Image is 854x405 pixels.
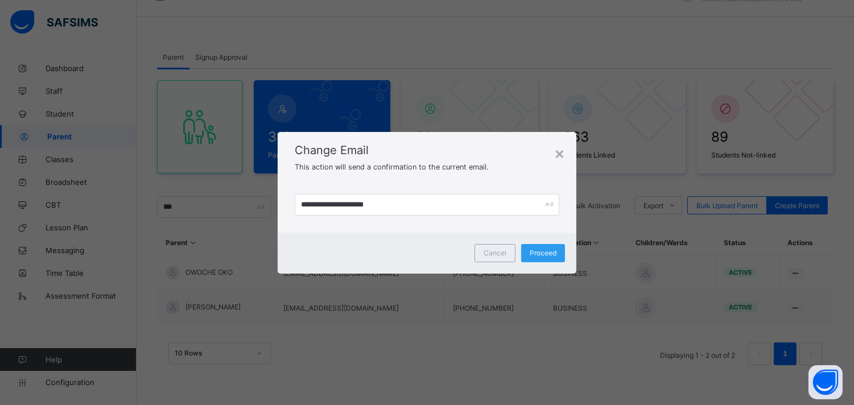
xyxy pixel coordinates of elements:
[484,249,506,257] span: Cancel
[295,163,489,171] span: This action will send a confirmation to the current email.
[530,249,556,257] span: Proceed
[554,143,565,163] div: ×
[808,365,843,399] button: Open asap
[295,143,559,157] span: Change Email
